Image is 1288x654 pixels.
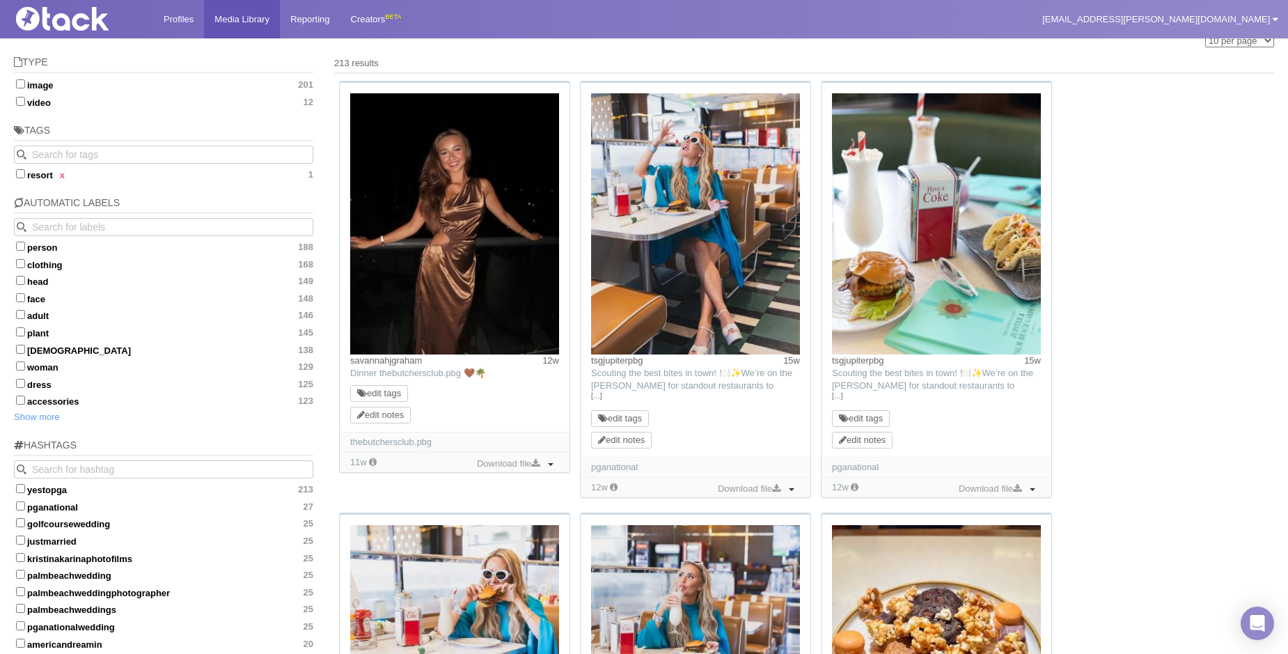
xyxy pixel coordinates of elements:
[591,368,799,579] span: Scouting the best bites in town! 🍽️✨We’re on the [PERSON_NAME] for standout restaurants to featur...
[357,388,401,398] a: edit tags
[304,621,313,632] span: 25
[14,359,313,373] label: woman
[1241,607,1274,640] div: Open Intercom Messenger
[14,218,313,236] input: Search for labels
[16,587,25,596] input: palmbeachweddingphotographer25
[298,379,313,390] span: 125
[350,457,367,467] time: Added: 7/29/2025, 9:33:06 AM
[350,355,422,366] a: savannahjgraham
[298,276,313,287] span: 149
[591,390,800,403] a: […]
[14,291,313,305] label: face
[598,435,645,445] a: edit notes
[385,10,401,24] div: BETA
[591,461,800,474] div: pganational
[14,460,32,478] button: Search
[298,484,313,495] span: 213
[350,436,559,449] div: thebutchersclub.pbg
[16,536,25,545] input: justmarried25
[14,167,313,181] label: resort
[16,276,25,285] input: head149
[598,413,642,423] a: edit tags
[14,585,313,599] label: palmbeachweddingphotographer
[304,501,313,513] span: 27
[783,355,800,367] time: Posted: 7/2/2025, 3:15:04 PM
[298,242,313,253] span: 188
[308,169,313,180] span: 1
[14,394,313,407] label: accessories
[304,570,313,581] span: 25
[16,501,25,511] input: pganational27
[14,551,313,565] label: kristinakarinaphotofilms
[832,482,849,492] time: Added: 7/25/2025, 1:53:53 PM
[591,482,608,492] time: Added: 7/25/2025, 1:53:55 PM
[714,481,784,497] a: Download file
[298,396,313,407] span: 123
[298,79,313,91] span: 201
[16,604,25,613] input: palmbeachweddings25
[14,412,60,422] a: Show more
[16,570,25,579] input: palmbeachwedding25
[17,465,26,474] svg: Search
[16,361,25,371] input: woman129
[14,377,313,391] label: dress
[304,518,313,529] span: 25
[542,355,559,367] time: Posted: 7/22/2025, 12:43:43 PM
[304,553,313,564] span: 25
[16,242,25,251] input: person188
[16,621,25,630] input: pganationalwedding25
[16,97,25,106] input: video12
[357,410,404,420] a: edit notes
[14,440,313,456] h5: Hashtags
[14,325,313,339] label: plant
[304,639,313,650] span: 20
[14,568,313,582] label: palmbeachwedding
[14,125,313,141] h5: Tags
[60,170,65,180] a: x
[17,222,26,232] svg: Search
[14,637,313,651] label: americandreamin
[350,368,486,378] span: Dinner thebutchersclub.pbg 🤎🌴
[304,604,313,615] span: 25
[14,499,313,513] label: pganational
[16,345,25,354] input: [DEMOGRAPHIC_DATA]138
[16,379,25,388] input: dress125
[14,460,313,478] input: Search for hashtag
[14,343,313,357] label: [DEMOGRAPHIC_DATA]
[14,534,313,547] label: justmarried
[16,79,25,88] input: image201
[832,368,1039,579] span: Scouting the best bites in town! 🍽️✨We’re on the [PERSON_NAME] for standout restaurants to featur...
[591,93,800,355] img: Image may contain: indoors, adult, female, person, woman, sitting, burger, food, brunch, accessor...
[16,310,25,319] input: adult146
[16,396,25,405] input: accessories123
[832,355,883,366] a: tsgjupiterpbg
[298,310,313,321] span: 146
[304,97,313,108] span: 12
[14,146,313,164] input: Search for tags
[304,587,313,598] span: 25
[16,327,25,336] input: plant145
[16,169,25,178] input: resortx 1
[832,461,1041,474] div: pganational
[14,602,313,616] label: palmbeachweddings
[16,553,25,562] input: kristinakarinaphotofilms25
[14,198,313,214] h5: Automatic Labels
[14,274,313,288] label: head
[14,308,313,322] label: adult
[473,456,543,472] a: Download file
[955,481,1025,497] a: Download file
[16,518,25,527] input: golfcoursewedding25
[14,257,313,271] label: clothing
[14,77,313,91] label: image
[1024,355,1041,367] time: Posted: 7/2/2025, 3:15:04 PM
[298,361,313,373] span: 129
[832,390,1041,403] a: […]
[16,639,25,648] input: americandreamin20
[350,93,559,355] img: Image may contain: clothing, dress, evening dress, formal wear, adult, female, person, woman, fas...
[16,484,25,493] input: yestopga213
[16,293,25,302] input: face148
[298,345,313,356] span: 138
[298,293,313,304] span: 148
[334,57,1274,70] div: 213 results
[17,150,26,159] svg: Search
